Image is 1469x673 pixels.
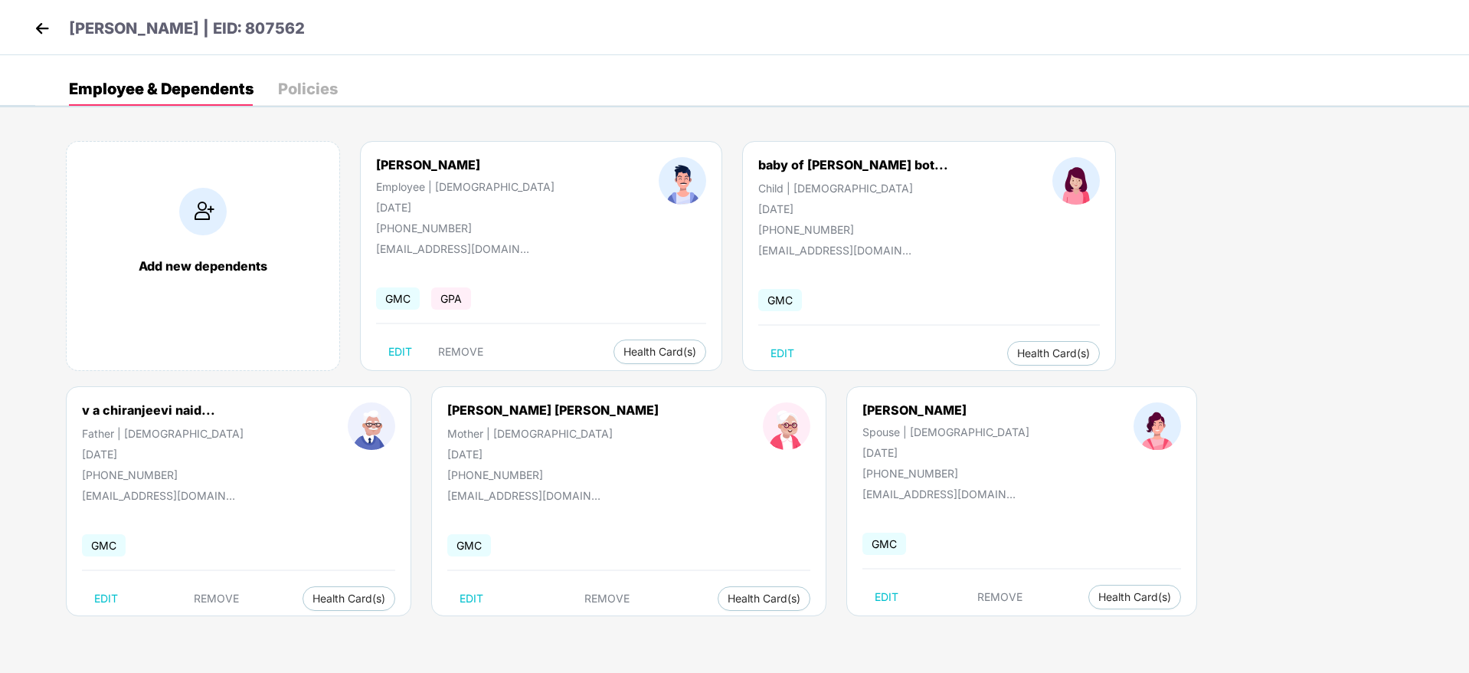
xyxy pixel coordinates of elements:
[447,489,600,502] div: [EMAIL_ADDRESS][DOMAIN_NAME]
[1134,402,1181,450] img: profileImage
[770,347,794,359] span: EDIT
[376,287,420,310] span: GMC
[862,402,1029,418] div: [PERSON_NAME]
[431,287,471,310] span: GPA
[303,586,395,611] button: Health Card(s)
[348,402,395,450] img: profileImage
[69,17,305,41] p: [PERSON_NAME] | EID: 807562
[376,180,555,193] div: Employee | [DEMOGRAPHIC_DATA]
[447,534,491,556] span: GMC
[763,402,810,450] img: profileImage
[278,81,338,97] div: Policies
[376,242,529,255] div: [EMAIL_ADDRESS][DOMAIN_NAME]
[94,593,118,605] span: EDIT
[182,586,251,611] button: REMOVE
[965,585,1035,609] button: REMOVE
[82,427,244,440] div: Father | [DEMOGRAPHIC_DATA]
[572,586,642,611] button: REMOVE
[1007,341,1100,366] button: Health Card(s)
[977,591,1022,603] span: REMOVE
[376,222,555,235] div: [PHONE_NUMBER]
[862,488,1016,501] div: [EMAIL_ADDRESS][DOMAIN_NAME]
[758,157,948,172] div: baby of [PERSON_NAME] bot...
[758,223,948,236] div: [PHONE_NUMBER]
[376,157,555,172] div: [PERSON_NAME]
[728,595,800,602] span: Health Card(s)
[447,468,659,481] div: [PHONE_NUMBER]
[82,586,130,611] button: EDIT
[82,489,235,502] div: [EMAIL_ADDRESS][DOMAIN_NAME]
[862,585,911,609] button: EDIT
[460,593,483,605] span: EDIT
[179,188,227,235] img: addIcon
[82,468,244,481] div: [PHONE_NUMBER]
[82,534,126,556] span: GMC
[82,402,215,418] div: v a chiranjeevi naid...
[659,157,706,205] img: profileImage
[447,402,659,418] div: [PERSON_NAME] [PERSON_NAME]
[194,593,239,605] span: REMOVE
[758,244,911,257] div: [EMAIL_ADDRESS][DOMAIN_NAME]
[447,427,659,440] div: Mother | [DEMOGRAPHIC_DATA]
[862,425,1029,438] div: Spouse | [DEMOGRAPHIC_DATA]
[758,289,802,311] span: GMC
[1017,350,1090,357] span: Health Card(s)
[82,258,324,274] div: Add new dependents
[82,448,244,461] div: [DATE]
[312,595,385,602] span: Health Card(s)
[758,202,948,215] div: [DATE]
[613,340,706,364] button: Health Card(s)
[758,341,806,366] button: EDIT
[862,533,906,555] span: GMC
[875,591,898,603] span: EDIT
[862,467,1029,480] div: [PHONE_NUMBER]
[862,446,1029,459] div: [DATE]
[426,340,496,364] button: REMOVE
[438,346,483,358] span: REMOVE
[376,340,424,364] button: EDIT
[376,201,555,214] div: [DATE]
[31,17,54,40] img: back
[388,346,412,358] span: EDIT
[718,586,810,611] button: Health Card(s)
[1098,593,1171,601] span: Health Card(s)
[1052,157,1100,205] img: profileImage
[623,348,696,356] span: Health Card(s)
[1088,585,1181,609] button: Health Card(s)
[69,81,254,97] div: Employee & Dependents
[584,593,630,605] span: REMOVE
[447,586,496,611] button: EDIT
[758,182,948,195] div: Child | [DEMOGRAPHIC_DATA]
[447,448,659,461] div: [DATE]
